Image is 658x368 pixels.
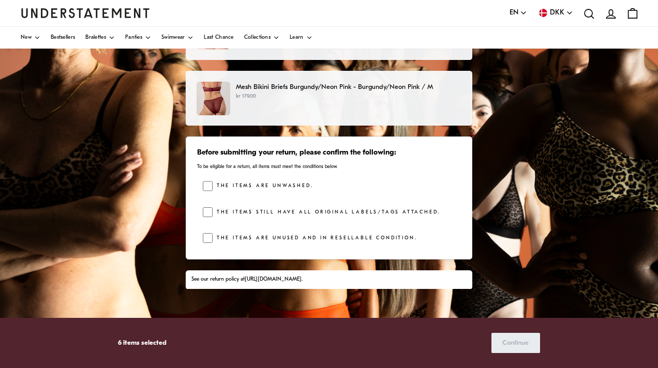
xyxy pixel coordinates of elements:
span: EN [510,7,518,19]
span: Collections [244,35,271,40]
a: Last Chance [204,27,233,49]
a: Swimwear [161,27,193,49]
a: Learn [290,27,312,49]
a: Panties [125,27,151,49]
a: Collections [244,27,279,49]
img: BNMH-BRF-002-277.jpg [197,82,230,115]
div: See our return policy at . [191,275,467,284]
span: Panties [125,35,142,40]
p: Mesh Bikini Briefs Burgundy/Neon Pink - Burgundy/Neon Pink / M [236,82,461,93]
a: Understatement Homepage [21,8,150,18]
h3: Before submitting your return, please confirm the following: [197,148,461,158]
span: Bestsellers [51,35,75,40]
span: New [21,35,32,40]
span: Swimwear [161,35,185,40]
label: The items still have all original labels/tags attached. [213,207,440,218]
label: The items are unused and in resellable condition. [213,233,417,243]
a: New [21,27,40,49]
button: DKK [537,7,573,19]
span: Last Chance [204,35,233,40]
span: Bralettes [85,35,106,40]
label: The items are unwashed. [213,181,313,191]
button: EN [510,7,527,19]
p: kr 179.00 [236,93,461,101]
a: Bralettes [85,27,115,49]
p: To be eligible for a return, all items must meet the conditions below. [197,163,461,170]
a: [URL][DOMAIN_NAME] [245,277,302,282]
span: Learn [290,35,304,40]
span: DKK [550,7,564,19]
a: Bestsellers [51,27,75,49]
